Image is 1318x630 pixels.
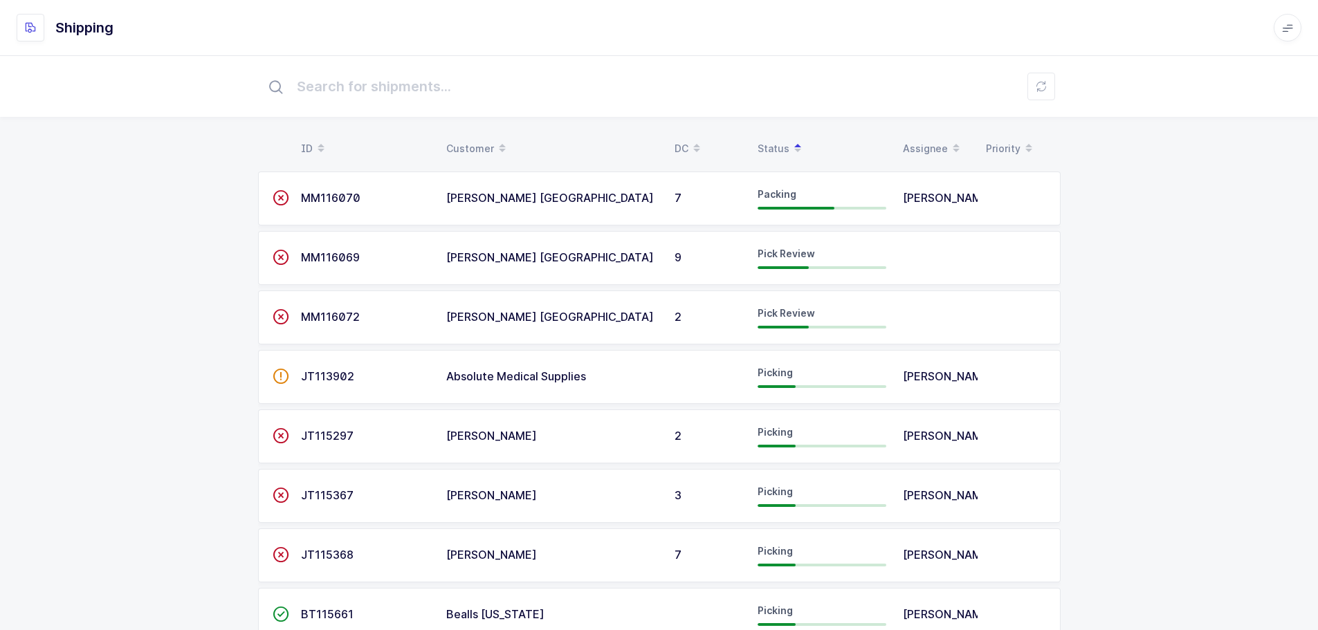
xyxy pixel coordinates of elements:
span:  [273,369,289,383]
span: [PERSON_NAME] [GEOGRAPHIC_DATA] [446,191,654,205]
span: BT115661 [301,607,354,621]
div: ID [301,137,430,160]
span: [PERSON_NAME] [446,429,537,443]
span: 7 [675,191,681,205]
span: 2 [675,429,681,443]
div: Priority [986,137,1052,160]
span: Picking [758,426,793,438]
div: Status [758,137,886,160]
span: 9 [675,250,681,264]
span: [PERSON_NAME] [446,548,537,562]
span:  [273,429,289,443]
span: [PERSON_NAME] [GEOGRAPHIC_DATA] [446,250,654,264]
span: MM116069 [301,250,360,264]
span:  [273,607,289,621]
span: JT115297 [301,429,354,443]
span: Bealls [US_STATE] [446,607,544,621]
span: Picking [758,604,793,616]
h1: Shipping [55,17,113,39]
span: Absolute Medical Supplies [446,369,586,383]
span:  [273,488,289,502]
span: Picking [758,485,793,497]
span: [PERSON_NAME] [GEOGRAPHIC_DATA] [446,310,654,324]
span: [PERSON_NAME] [903,429,994,443]
span: JT115367 [301,488,354,502]
span: 7 [675,548,681,562]
span: Packing [758,188,796,200]
span: Pick Review [758,307,815,319]
span: Picking [758,545,793,557]
span: [PERSON_NAME] [446,488,537,502]
span: Picking [758,367,793,378]
span:  [273,310,289,324]
input: Search for shipments... [258,64,1061,109]
span: [PERSON_NAME] [903,607,994,621]
span: MM116070 [301,191,360,205]
span: [PERSON_NAME] [903,191,994,205]
span:  [273,191,289,205]
div: Assignee [903,137,969,160]
span: Pick Review [758,248,815,259]
span: [PERSON_NAME] [903,548,994,562]
span:  [273,250,289,264]
span: [PERSON_NAME] [903,369,994,383]
div: DC [675,137,741,160]
span: JT113902 [301,369,354,383]
span: 3 [675,488,681,502]
span:  [273,548,289,562]
span: 2 [675,310,681,324]
span: JT115368 [301,548,354,562]
span: [PERSON_NAME] [903,488,994,502]
div: Customer [446,137,658,160]
span: MM116072 [301,310,360,324]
